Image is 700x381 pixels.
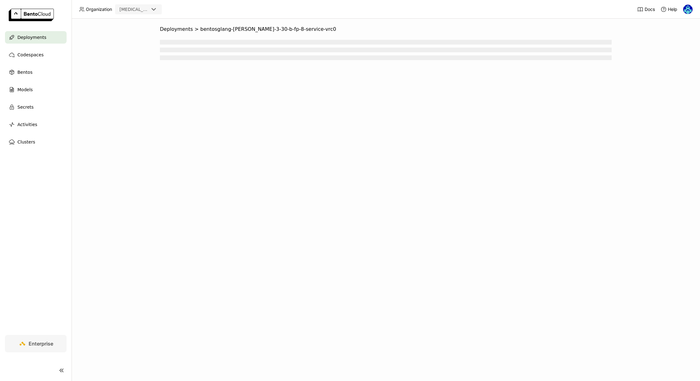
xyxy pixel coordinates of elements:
span: Secrets [17,103,34,111]
span: bentosglang-[PERSON_NAME]-3-30-b-fp-8-service-vrc0 [200,26,336,32]
span: Activities [17,121,37,128]
a: Deployments [5,31,67,44]
span: Deployments [17,34,46,41]
a: Bentos [5,66,67,78]
input: Selected revia. [149,7,150,13]
a: Activities [5,118,67,131]
span: Models [17,86,33,93]
a: Codespaces [5,49,67,61]
a: Models [5,83,67,96]
img: Shaun Wei [683,5,693,14]
span: Docs [645,7,655,12]
span: Clusters [17,138,35,146]
a: Clusters [5,136,67,148]
span: Deployments [160,26,193,32]
span: Enterprise [29,341,53,347]
span: Organization [86,7,112,12]
span: Help [668,7,677,12]
img: logo [9,9,54,21]
nav: Breadcrumbs navigation [160,26,612,32]
a: Docs [637,6,655,12]
a: Enterprise [5,335,67,352]
span: Codespaces [17,51,44,59]
div: [MEDICAL_DATA] [119,6,149,12]
span: Bentos [17,68,32,76]
a: Secrets [5,101,67,113]
span: > [193,26,200,32]
div: Help [660,6,677,12]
